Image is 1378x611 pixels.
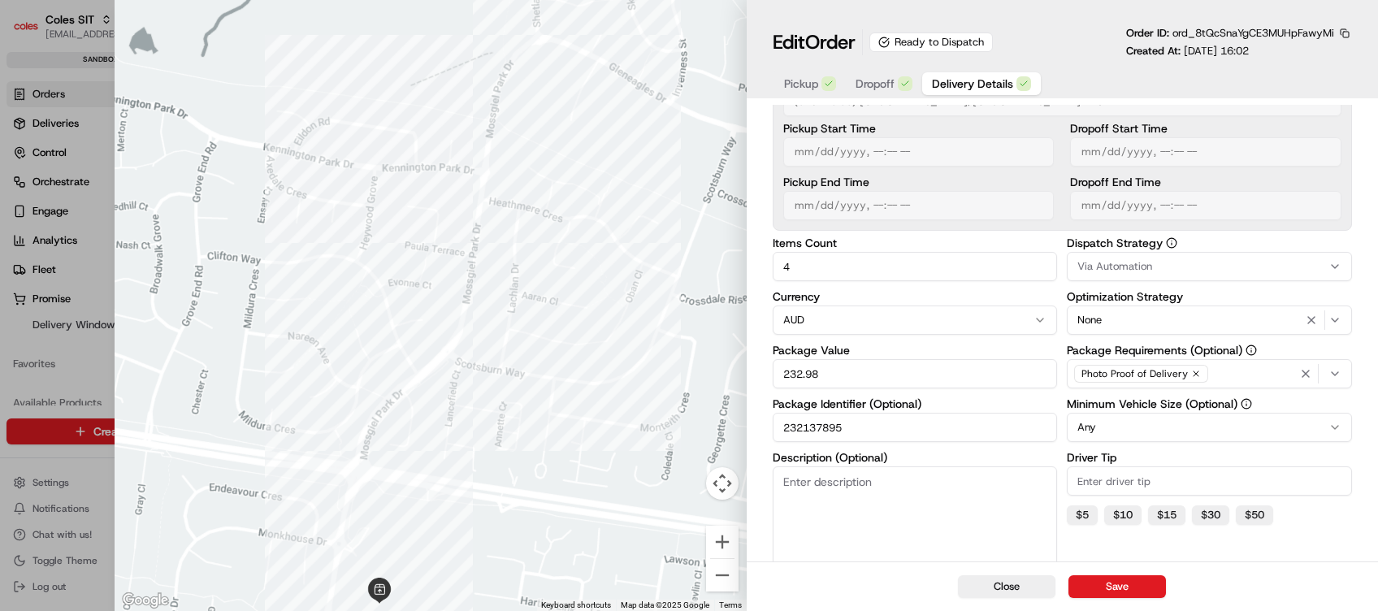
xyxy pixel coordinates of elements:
[706,526,739,558] button: Zoom in
[131,229,267,258] a: 💻API Documentation
[1166,237,1177,249] button: Dispatch Strategy
[1104,505,1142,525] button: $10
[1077,259,1152,274] span: Via Automation
[1246,344,1257,356] button: Package Requirements (Optional)
[16,65,296,91] p: Welcome 👋
[137,237,150,250] div: 💻
[621,600,709,609] span: Map data ©2025 Google
[783,123,1055,134] label: Pickup Start Time
[1148,505,1185,525] button: $15
[1067,359,1352,388] button: Photo Proof of Delivery
[162,275,197,288] span: Pylon
[119,590,172,611] a: Open this area in Google Maps (opens a new window)
[1126,44,1249,58] p: Created At:
[706,467,739,500] button: Map camera controls
[541,600,611,611] button: Keyboard shortcuts
[869,32,993,52] div: Ready to Dispatch
[1236,505,1273,525] button: $50
[1067,466,1352,496] input: Enter driver tip
[1081,367,1188,380] span: Photo Proof of Delivery
[1241,398,1252,409] button: Minimum Vehicle Size (Optional)
[773,29,856,55] h1: Edit
[55,171,206,184] div: We're available if you need us!
[706,559,739,591] button: Zoom out
[1067,398,1352,409] label: Minimum Vehicle Size (Optional)
[1068,575,1166,598] button: Save
[1192,505,1229,525] button: $30
[773,237,1058,249] label: Items Count
[773,413,1058,442] input: Enter package identifier
[1172,26,1334,40] span: ord_8tQcSnaYgCE3MUHpFawyMi
[773,344,1058,356] label: Package Value
[1067,344,1352,356] label: Package Requirements (Optional)
[719,600,742,609] a: Terms (opens in new tab)
[932,76,1013,92] span: Delivery Details
[1077,313,1102,327] span: None
[1070,123,1341,134] label: Dropoff Start Time
[115,275,197,288] a: Powered byPylon
[1070,176,1341,188] label: Dropoff End Time
[783,176,1055,188] label: Pickup End Time
[1184,44,1249,58] span: [DATE] 16:02
[773,252,1058,281] input: Enter items count
[784,76,818,92] span: Pickup
[856,76,895,92] span: Dropoff
[154,236,261,252] span: API Documentation
[16,155,45,184] img: 1736555255976-a54dd68f-1ca7-489b-9aae-adbdc363a1c4
[773,452,1058,463] label: Description (Optional)
[16,16,49,49] img: Nash
[1067,291,1352,302] label: Optimization Strategy
[1067,305,1352,335] button: None
[10,229,131,258] a: 📗Knowledge Base
[773,291,1058,302] label: Currency
[958,575,1055,598] button: Close
[1067,452,1352,463] label: Driver Tip
[805,29,856,55] span: Order
[1126,26,1334,41] p: Order ID:
[55,155,266,171] div: Start new chat
[1067,505,1098,525] button: $5
[42,105,292,122] input: Got a question? Start typing here...
[16,237,29,250] div: 📗
[1067,252,1352,281] button: Via Automation
[773,359,1058,388] input: Enter package value
[119,590,172,611] img: Google
[773,398,1058,409] label: Package Identifier (Optional)
[32,236,124,252] span: Knowledge Base
[276,160,296,180] button: Start new chat
[1067,237,1352,249] label: Dispatch Strategy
